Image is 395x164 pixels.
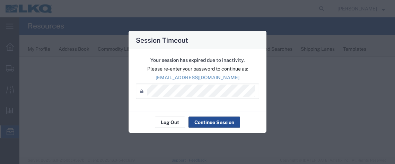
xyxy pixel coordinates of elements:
[136,57,259,64] p: Your session has expired due to inactivity.
[136,65,259,73] p: Please re-enter your password to continue as:
[155,117,185,128] button: Log Out
[188,117,240,128] button: Continue Session
[136,74,259,81] p: [EMAIL_ADDRESS][DOMAIN_NAME]
[136,35,188,45] h4: Session Timeout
